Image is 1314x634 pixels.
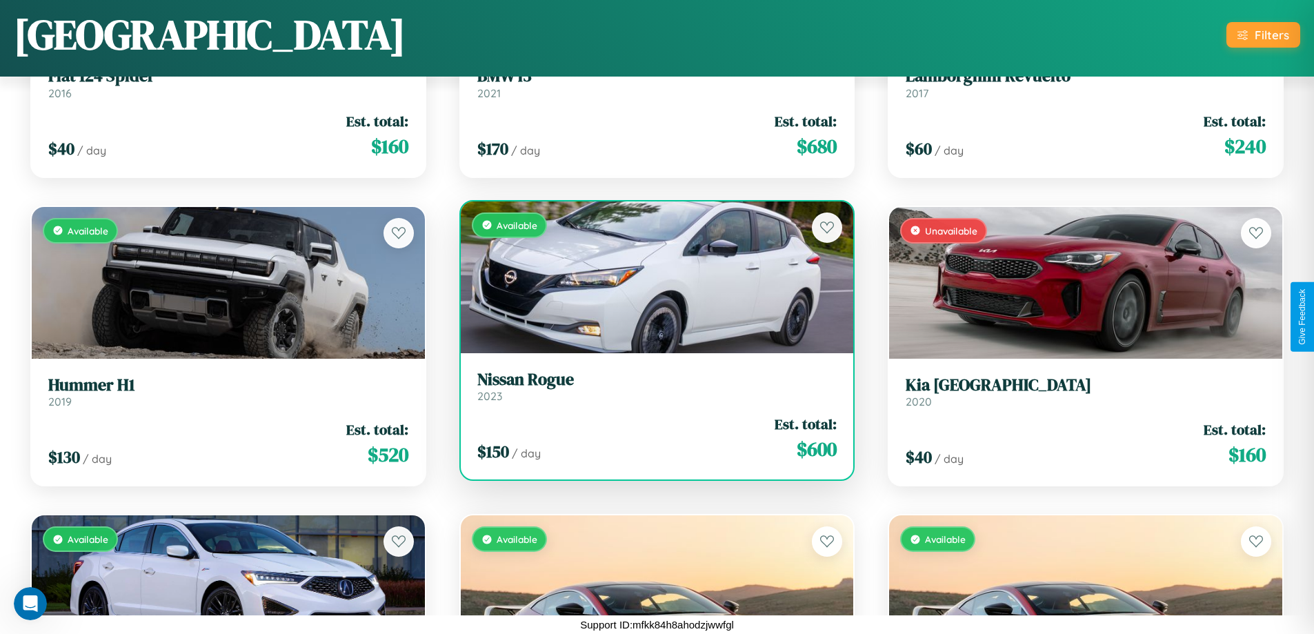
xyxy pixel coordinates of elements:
span: $ 170 [477,137,508,160]
h3: Fiat 124 Spider [48,66,408,86]
span: $ 160 [1228,441,1266,468]
h3: BMW i3 [477,66,837,86]
span: 2016 [48,86,72,100]
span: 2020 [906,395,932,408]
h3: Hummer H1 [48,375,408,395]
span: Est. total: [775,111,837,131]
div: Give Feedback [1297,289,1307,345]
span: Unavailable [925,225,977,237]
span: Est. total: [346,111,408,131]
span: / day [77,143,106,157]
span: Available [925,533,966,545]
h1: [GEOGRAPHIC_DATA] [14,6,406,63]
span: Available [68,225,108,237]
span: Est. total: [1204,419,1266,439]
span: $ 680 [797,132,837,160]
span: $ 60 [906,137,932,160]
span: / day [512,446,541,460]
span: 2023 [477,389,502,403]
h3: Nissan Rogue [477,370,837,390]
span: $ 160 [371,132,408,160]
span: / day [511,143,540,157]
a: BMW i32021 [477,66,837,100]
a: Fiat 124 Spider2016 [48,66,408,100]
span: $ 130 [48,446,80,468]
h3: Lamborghini Revuelto [906,66,1266,86]
span: $ 600 [797,435,837,463]
a: Lamborghini Revuelto2017 [906,66,1266,100]
button: Filters [1226,22,1300,48]
span: / day [935,143,964,157]
a: Hummer H12019 [48,375,408,409]
span: Est. total: [775,414,837,434]
a: Kia [GEOGRAPHIC_DATA]2020 [906,375,1266,409]
span: Available [68,533,108,545]
span: Available [497,219,537,231]
span: 2019 [48,395,72,408]
span: Est. total: [346,419,408,439]
span: $ 240 [1224,132,1266,160]
span: / day [935,452,964,466]
span: 2017 [906,86,928,100]
span: $ 40 [48,137,74,160]
div: Filters [1255,28,1289,42]
span: Est. total: [1204,111,1266,131]
span: $ 40 [906,446,932,468]
iframe: Intercom live chat [14,587,47,620]
a: Nissan Rogue2023 [477,370,837,404]
p: Support ID: mfkk84h8ahodzjwwfgl [580,615,734,634]
span: / day [83,452,112,466]
span: Available [497,533,537,545]
span: $ 520 [368,441,408,468]
h3: Kia [GEOGRAPHIC_DATA] [906,375,1266,395]
span: 2021 [477,86,501,100]
span: $ 150 [477,440,509,463]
